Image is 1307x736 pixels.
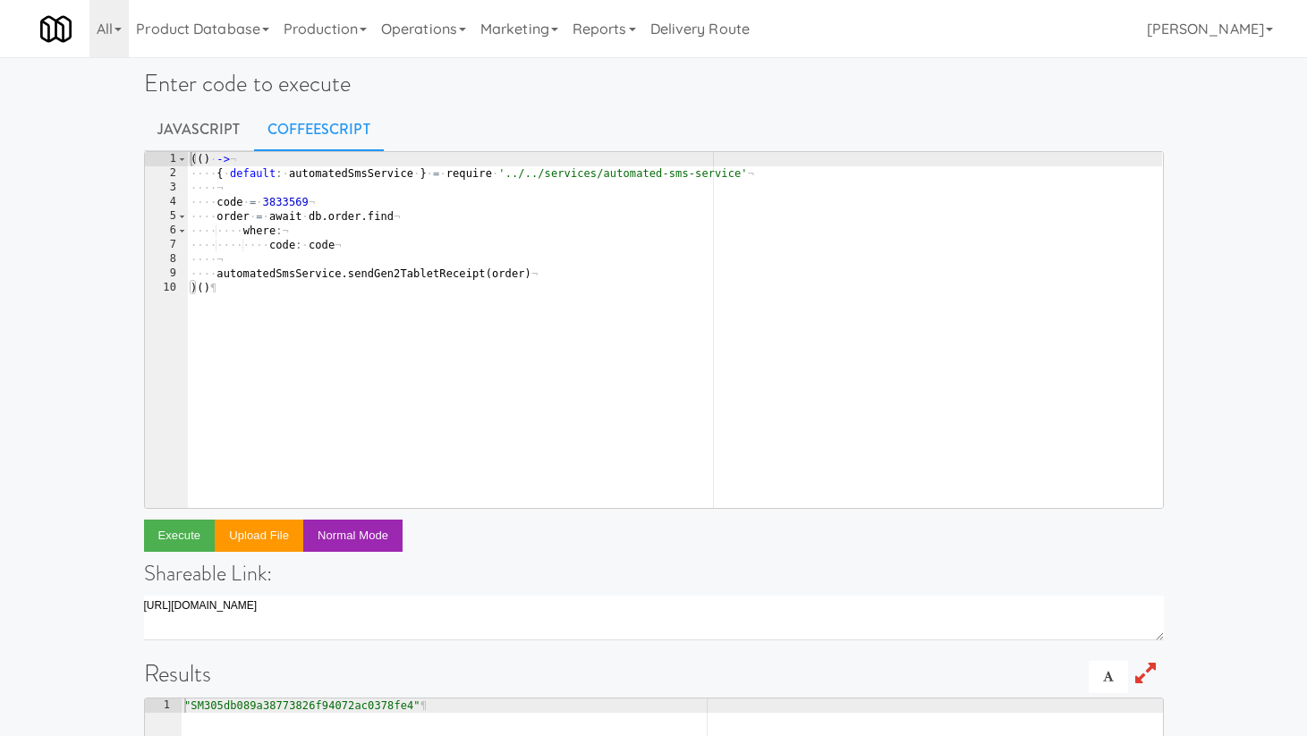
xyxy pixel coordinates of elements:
div: 6 [145,224,188,238]
button: Upload file [215,520,303,552]
div: 5 [145,209,188,224]
div: 8 [145,252,188,266]
div: 2 [145,166,188,181]
div: 1 [145,698,182,713]
div: 9 [145,266,188,281]
div: 1 [145,152,188,166]
h1: Results [144,661,1164,687]
button: Normal Mode [303,520,403,552]
h1: Enter code to execute [144,71,1164,97]
div: 4 [145,195,188,209]
h4: Shareable Link: [144,562,1164,585]
a: Javascript [144,107,254,152]
img: Micromart [40,13,72,45]
div: 7 [145,238,188,252]
div: 3 [145,181,188,195]
button: Execute [144,520,216,552]
a: CoffeeScript [254,107,384,152]
textarea: [URL][DOMAIN_NAME] [144,596,1164,640]
div: 10 [145,281,188,295]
